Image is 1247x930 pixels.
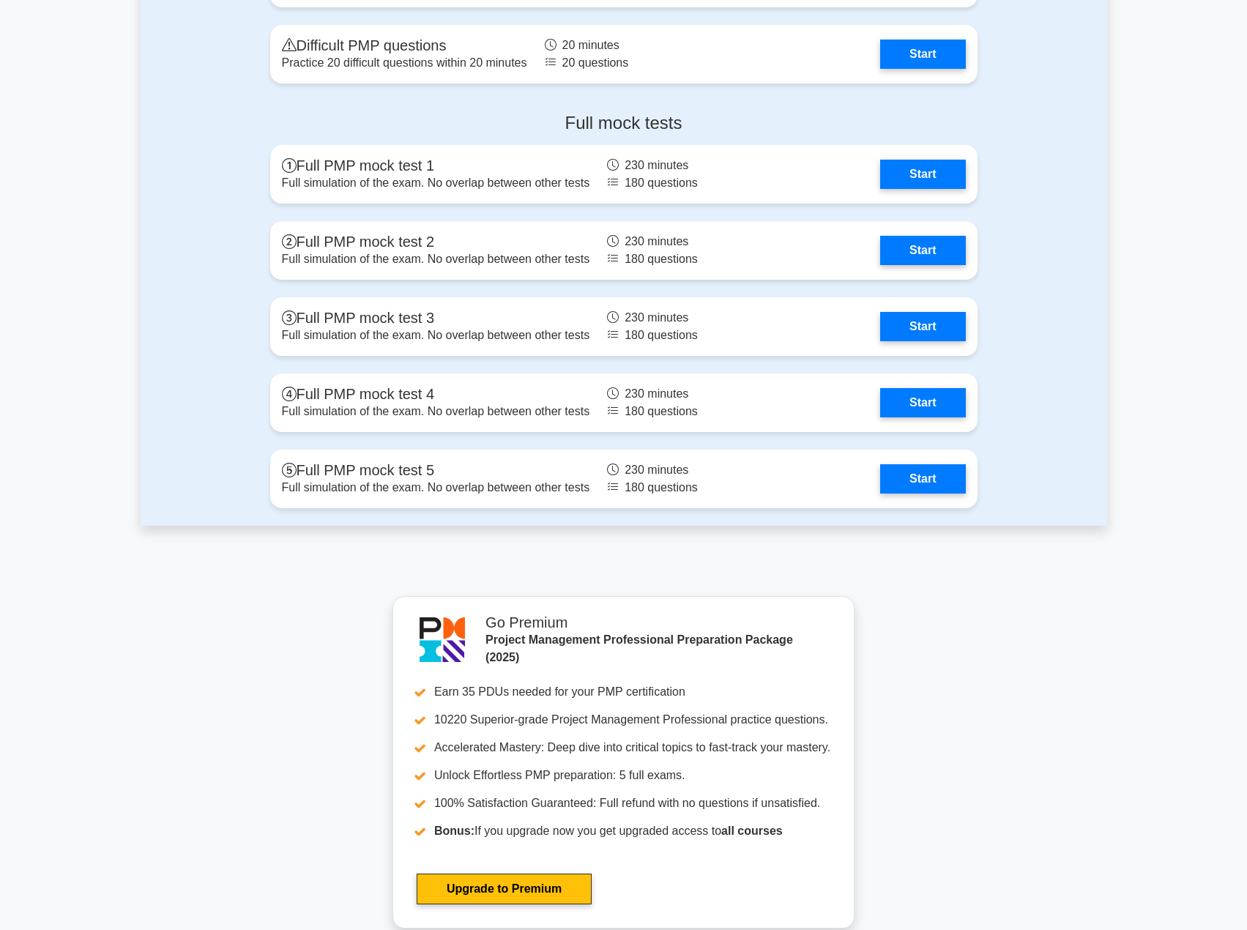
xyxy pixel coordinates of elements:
[880,464,965,494] a: Start
[880,388,965,417] a: Start
[880,236,965,265] a: Start
[880,40,965,69] a: Start
[880,312,965,341] a: Start
[270,113,978,134] h4: Full mock tests
[880,160,965,189] a: Start
[417,874,592,904] a: Upgrade to Premium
